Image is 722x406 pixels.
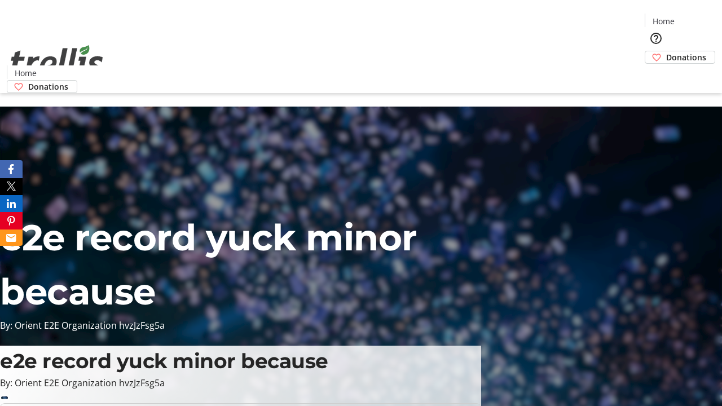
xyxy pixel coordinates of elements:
[7,33,107,89] img: Orient E2E Organization hvzJzFsg5a's Logo
[645,15,681,27] a: Home
[645,51,715,64] a: Donations
[28,81,68,92] span: Donations
[645,64,667,86] button: Cart
[7,67,43,79] a: Home
[7,80,77,93] a: Donations
[666,51,706,63] span: Donations
[15,67,37,79] span: Home
[653,15,675,27] span: Home
[645,27,667,50] button: Help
